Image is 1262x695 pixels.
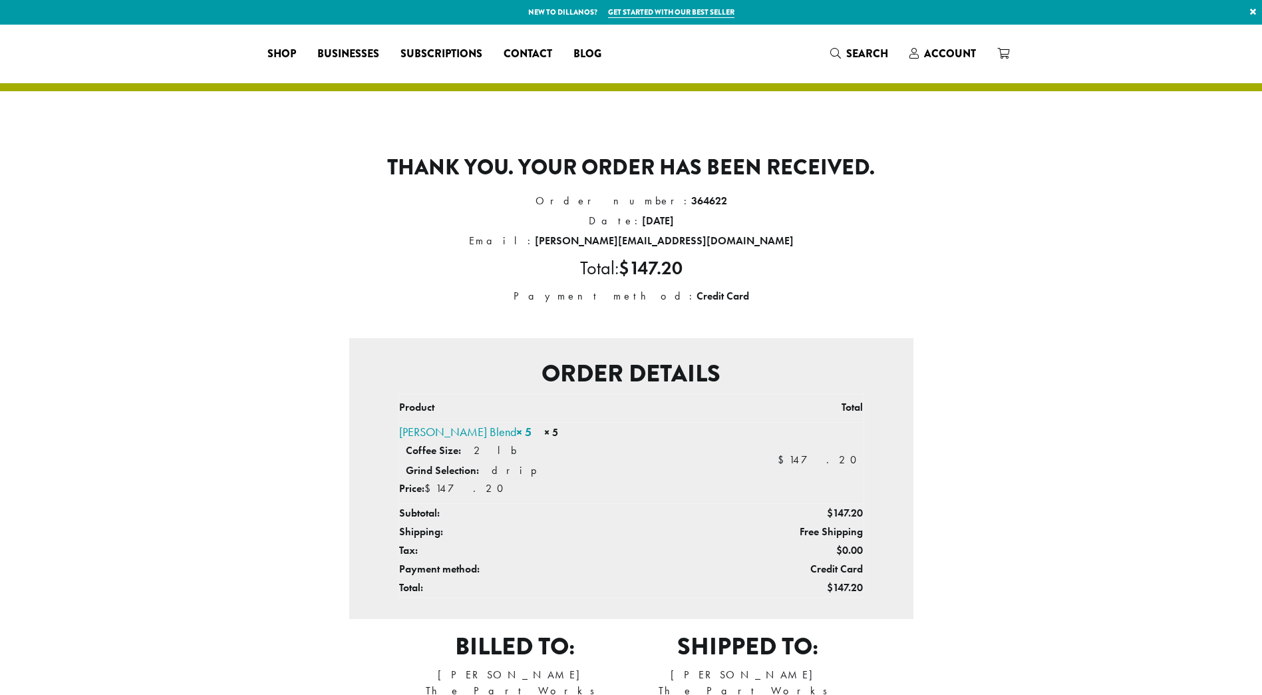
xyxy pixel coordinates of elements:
[349,286,913,306] li: Payment method:
[836,543,842,557] span: $
[399,424,532,439] a: [PERSON_NAME] Blend× 5
[642,214,674,228] strong: [DATE]
[778,453,789,467] span: $
[398,632,631,661] h2: Billed to:
[398,394,701,423] th: Product
[701,560,863,579] td: Credit Card
[827,580,863,594] span: 147.20
[398,560,701,579] th: Payment method:
[398,523,701,541] th: Shipping:
[619,256,683,280] bdi: 147.20
[535,234,794,248] strong: [PERSON_NAME][EMAIL_ADDRESS][DOMAIN_NAME]
[317,46,379,63] span: Businesses
[836,543,863,557] span: 0.00
[349,191,913,211] li: Order number:
[399,481,424,495] strong: Price:
[400,46,482,63] span: Subscriptions
[697,289,749,303] strong: Credit Card
[406,463,479,477] strong: Grind Selection:
[619,256,629,280] span: $
[827,580,833,594] span: $
[701,523,863,541] td: Free Shipping
[504,46,552,63] span: Contact
[846,46,888,61] span: Search
[827,506,863,520] span: 147.20
[544,425,558,439] strong: × 5
[827,506,833,520] span: $
[516,424,532,439] strong: × 5
[360,359,903,388] h2: Order details
[492,463,555,477] p: drip
[349,251,913,286] li: Total:
[778,453,863,467] bdi: 147.20
[349,211,913,231] li: Date:
[267,46,296,63] span: Shop
[406,443,461,457] strong: Coffee Size:
[820,43,899,65] a: Search
[424,481,436,495] span: $
[257,43,307,65] a: Shop
[424,481,510,495] span: 147.20
[691,194,727,208] strong: 364622
[573,46,601,63] span: Blog
[349,231,913,251] li: Email:
[398,504,701,523] th: Subtotal:
[474,443,517,457] p: 2 lb
[349,155,913,180] p: Thank you. Your order has been received.
[608,7,734,18] a: Get started with our best seller
[924,46,976,61] span: Account
[631,632,864,661] h2: Shipped to:
[398,579,701,598] th: Total:
[398,541,701,560] th: Tax:
[701,394,863,423] th: Total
